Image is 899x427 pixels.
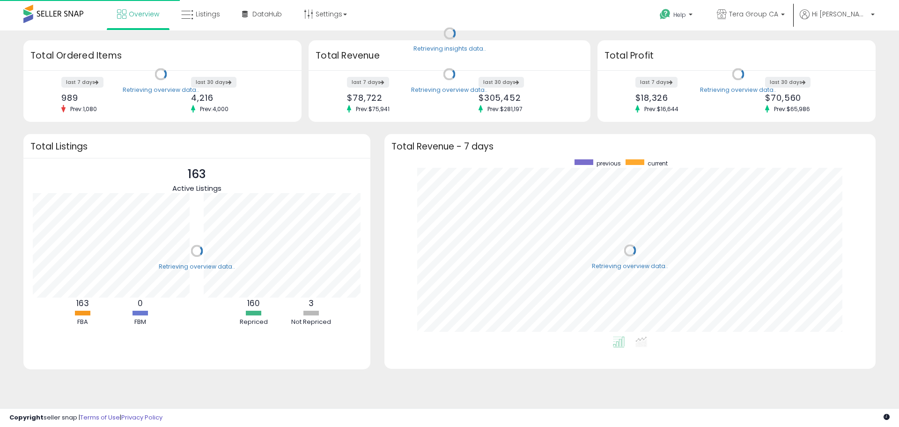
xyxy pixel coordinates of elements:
[592,262,668,270] div: Retrieving overview data..
[729,9,778,19] span: Tera Group CA
[196,9,220,19] span: Listings
[659,8,671,20] i: Get Help
[812,9,868,19] span: Hi [PERSON_NAME]
[700,86,776,94] div: Retrieving overview data..
[252,9,282,19] span: DataHub
[121,413,162,422] a: Privacy Policy
[80,413,120,422] a: Terms of Use
[129,9,159,19] span: Overview
[9,413,44,422] strong: Copyright
[673,11,686,19] span: Help
[800,9,875,30] a: Hi [PERSON_NAME]
[652,1,702,30] a: Help
[159,262,235,271] div: Retrieving overview data..
[9,413,162,422] div: seller snap | |
[411,86,487,94] div: Retrieving overview data..
[123,86,199,94] div: Retrieving overview data..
